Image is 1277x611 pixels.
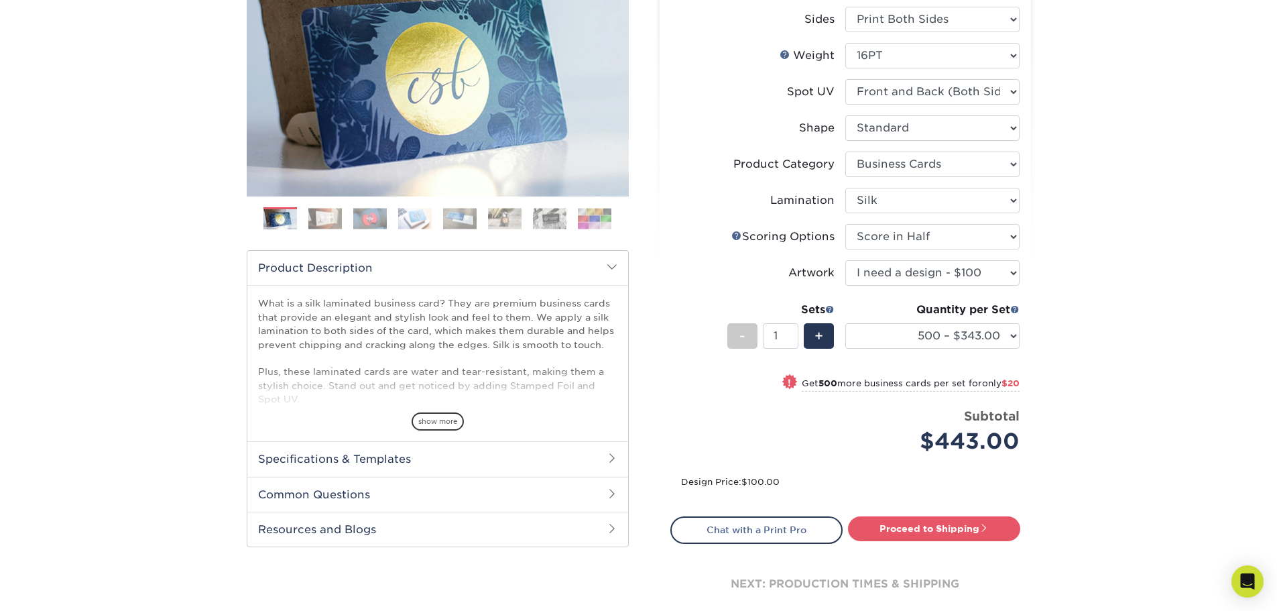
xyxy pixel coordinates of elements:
h2: Product Description [247,251,628,285]
strong: Subtotal [964,408,1020,423]
div: Artwork [788,265,835,281]
small: Design Price: [681,477,780,487]
p: What is a silk laminated business card? They are premium business cards that provide an elegant a... [258,296,617,515]
div: Scoring Options [731,229,835,245]
div: Lamination [770,192,835,209]
img: Business Cards 05 [443,208,477,229]
img: Business Cards 03 [353,208,387,229]
span: + [814,326,823,346]
span: show more [412,412,464,431]
div: Spot UV [787,84,835,100]
span: $20 [1001,378,1020,388]
h2: Specifications & Templates [247,441,628,476]
img: Business Cards 08 [578,208,611,229]
div: Quantity per Set [845,302,1020,318]
img: Business Cards 02 [308,208,342,229]
small: Get more business cards per set for [802,378,1020,392]
img: Business Cards 07 [533,208,566,229]
img: Business Cards 04 [398,208,432,229]
strong: 500 [818,378,837,388]
span: - [739,326,745,346]
div: Sides [804,11,835,27]
a: Chat with a Print Pro [670,516,843,543]
div: $443.00 [855,425,1020,457]
h2: Common Questions [247,477,628,512]
span: ! [788,376,791,390]
div: Weight [780,48,835,64]
span: $100.00 [741,477,780,487]
a: Proceed to Shipping [848,516,1020,541]
img: Business Cards 06 [488,208,522,229]
div: Open Intercom Messenger [1231,565,1264,598]
iframe: Google Customer Reviews [3,570,114,606]
span: only [982,378,1020,388]
div: Shape [799,120,835,136]
h2: Resources and Blogs [247,512,628,547]
img: Business Cards 01 [263,203,297,236]
div: Sets [727,302,835,318]
div: Product Category [733,156,835,172]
